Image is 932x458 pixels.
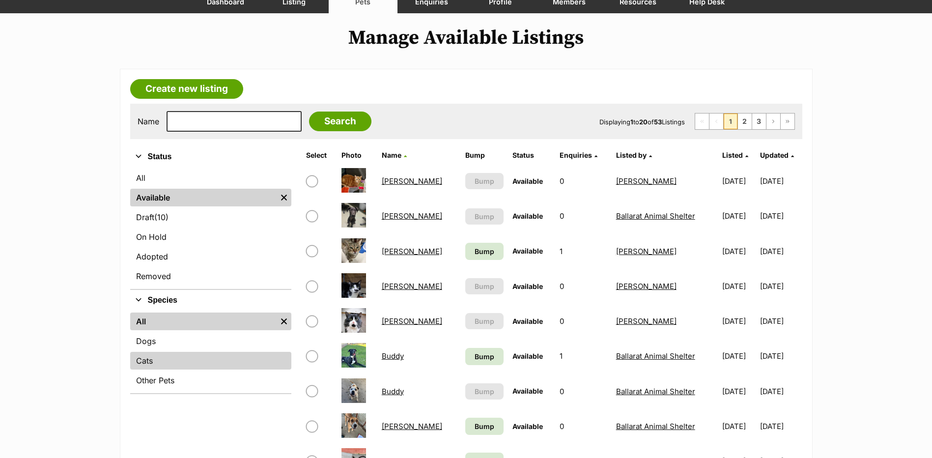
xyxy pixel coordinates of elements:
[138,117,159,126] label: Name
[616,211,695,221] a: Ballarat Animal Shelter
[718,199,759,233] td: [DATE]
[475,211,494,222] span: Bump
[616,151,647,159] span: Listed by
[382,351,404,361] a: Buddy
[130,372,291,389] a: Other Pets
[616,151,652,159] a: Listed by
[512,282,543,290] span: Available
[130,169,291,187] a: All
[475,421,494,431] span: Bump
[560,151,592,159] span: translation missing: en.admin.listings.index.attributes.enquiries
[722,151,743,159] span: Listed
[512,317,543,325] span: Available
[130,352,291,370] a: Cats
[781,114,794,129] a: Last page
[616,351,695,361] a: Ballarat Animal Shelter
[382,422,442,431] a: [PERSON_NAME]
[382,211,442,221] a: [PERSON_NAME]
[599,118,685,126] span: Displaying to of Listings
[556,269,611,303] td: 0
[309,112,371,131] input: Search
[718,164,759,198] td: [DATE]
[512,177,543,185] span: Available
[709,114,723,129] span: Previous page
[475,176,494,186] span: Bump
[752,114,766,129] a: Page 3
[639,118,648,126] strong: 20
[277,313,291,330] a: Remove filter
[616,282,677,291] a: [PERSON_NAME]
[130,228,291,246] a: On Hold
[738,114,752,129] a: Page 2
[465,348,504,365] a: Bump
[512,387,543,395] span: Available
[556,304,611,338] td: 0
[465,313,504,329] button: Bump
[695,114,709,129] span: First page
[760,234,801,268] td: [DATE]
[461,147,508,163] th: Bump
[512,247,543,255] span: Available
[616,316,677,326] a: [PERSON_NAME]
[130,311,291,393] div: Species
[760,151,794,159] a: Updated
[616,387,695,396] a: Ballarat Animal Shelter
[766,114,780,129] a: Next page
[382,151,407,159] a: Name
[154,211,169,223] span: (10)
[475,316,494,326] span: Bump
[556,409,611,443] td: 0
[760,164,801,198] td: [DATE]
[475,386,494,397] span: Bump
[556,374,611,408] td: 0
[465,173,504,189] button: Bump
[130,332,291,350] a: Dogs
[760,151,789,159] span: Updated
[556,164,611,198] td: 0
[130,167,291,289] div: Status
[130,248,291,265] a: Adopted
[130,79,243,99] a: Create new listing
[508,147,555,163] th: Status
[760,199,801,233] td: [DATE]
[560,151,597,159] a: Enquiries
[718,409,759,443] td: [DATE]
[512,422,543,430] span: Available
[718,339,759,373] td: [DATE]
[382,176,442,186] a: [PERSON_NAME]
[695,113,795,130] nav: Pagination
[556,234,611,268] td: 1
[616,176,677,186] a: [PERSON_NAME]
[512,212,543,220] span: Available
[718,304,759,338] td: [DATE]
[760,374,801,408] td: [DATE]
[130,294,291,307] button: Species
[130,150,291,163] button: Status
[718,234,759,268] td: [DATE]
[760,339,801,373] td: [DATE]
[718,374,759,408] td: [DATE]
[130,189,277,206] a: Available
[630,118,633,126] strong: 1
[475,246,494,257] span: Bump
[760,409,801,443] td: [DATE]
[760,304,801,338] td: [DATE]
[130,267,291,285] a: Removed
[130,208,291,226] a: Draft
[556,339,611,373] td: 1
[760,269,801,303] td: [DATE]
[338,147,377,163] th: Photo
[475,281,494,291] span: Bump
[382,247,442,256] a: [PERSON_NAME]
[382,151,401,159] span: Name
[512,352,543,360] span: Available
[465,208,504,225] button: Bump
[302,147,337,163] th: Select
[475,351,494,362] span: Bump
[277,189,291,206] a: Remove filter
[382,282,442,291] a: [PERSON_NAME]
[465,278,504,294] button: Bump
[465,418,504,435] a: Bump
[130,313,277,330] a: All
[556,199,611,233] td: 0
